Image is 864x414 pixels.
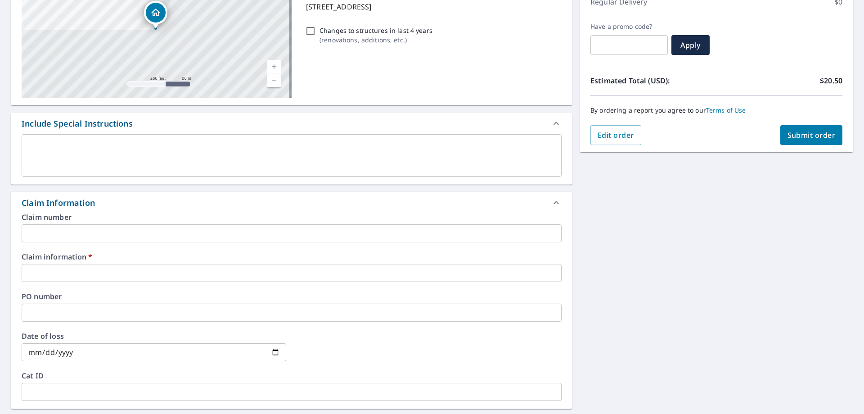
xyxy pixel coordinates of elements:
p: ( renovations, additions, etc. ) [319,35,432,45]
span: Edit order [598,130,634,140]
button: Edit order [590,125,641,145]
a: Current Level 17, Zoom In [267,60,281,73]
label: Date of loss [22,332,286,340]
p: Changes to structures in last 4 years [319,26,432,35]
p: Estimated Total (USD): [590,75,716,86]
div: Claim Information [11,192,572,214]
a: Terms of Use [706,106,746,114]
div: Include Special Instructions [11,113,572,134]
label: Cat ID [22,372,562,379]
label: Claim information [22,253,562,260]
button: Apply [671,35,710,55]
span: Submit order [787,130,836,140]
label: Claim number [22,214,562,221]
button: Submit order [780,125,843,145]
p: By ordering a report you agree to our [590,106,842,114]
p: $20.50 [820,75,842,86]
p: [STREET_ADDRESS] [306,1,558,12]
div: Include Special Instructions [22,118,133,130]
div: Dropped pin, building 1, Residential property, 311 Wyandanch Rd Sayville, NY 11782 [144,1,167,29]
span: Apply [679,40,702,50]
div: Claim Information [22,197,95,209]
a: Current Level 17, Zoom Out [267,73,281,87]
label: Have a promo code? [590,23,668,31]
label: PO number [22,293,562,300]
